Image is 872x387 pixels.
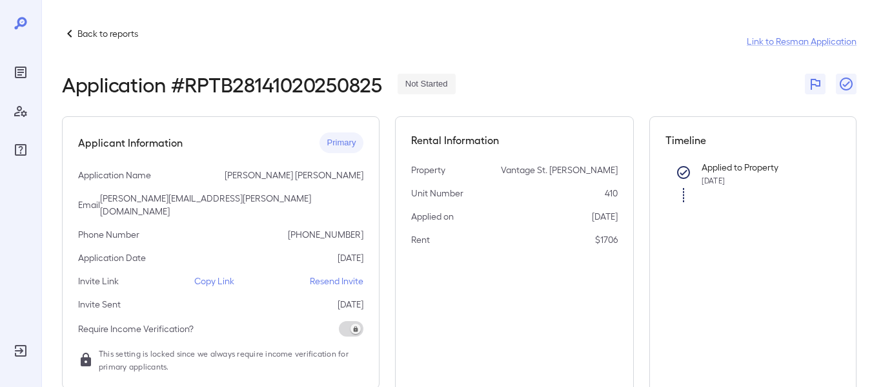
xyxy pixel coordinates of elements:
[398,78,456,90] span: Not Started
[78,169,151,182] p: Application Name
[225,169,363,182] p: [PERSON_NAME] [PERSON_NAME]
[78,322,194,335] p: Require Income Verification?
[338,251,363,264] p: [DATE]
[288,228,363,241] p: [PHONE_NUMBER]
[10,62,31,83] div: Reports
[411,163,445,176] p: Property
[411,233,430,246] p: Rent
[411,187,463,200] p: Unit Number
[10,340,31,361] div: Log Out
[78,135,183,151] h5: Applicant Information
[747,35,857,48] a: Link to Resman Application
[194,275,234,288] p: Copy Link
[78,275,119,288] p: Invite Link
[595,233,618,246] p: $1706
[78,298,121,311] p: Invite Sent
[78,228,139,241] p: Phone Number
[592,210,618,223] p: [DATE]
[702,176,725,185] span: [DATE]
[100,192,363,218] p: [PERSON_NAME][EMAIL_ADDRESS][PERSON_NAME][DOMAIN_NAME]
[62,72,382,96] h2: Application # RPTB28141020250825
[319,137,364,149] span: Primary
[411,210,454,223] p: Applied on
[702,161,820,174] p: Applied to Property
[10,140,31,160] div: FAQ
[605,187,618,200] p: 410
[665,132,840,148] h5: Timeline
[338,298,363,311] p: [DATE]
[10,101,31,121] div: Manage Users
[411,132,617,148] h5: Rental Information
[310,275,363,288] p: Resend Invite
[77,27,138,40] p: Back to reports
[501,163,618,176] p: Vantage St. [PERSON_NAME]
[78,198,100,211] p: Email
[805,74,826,94] button: Flag Report
[99,347,363,373] span: This setting is locked since we always require income verification for primary applicants.
[78,251,146,264] p: Application Date
[836,74,857,94] button: Close Report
